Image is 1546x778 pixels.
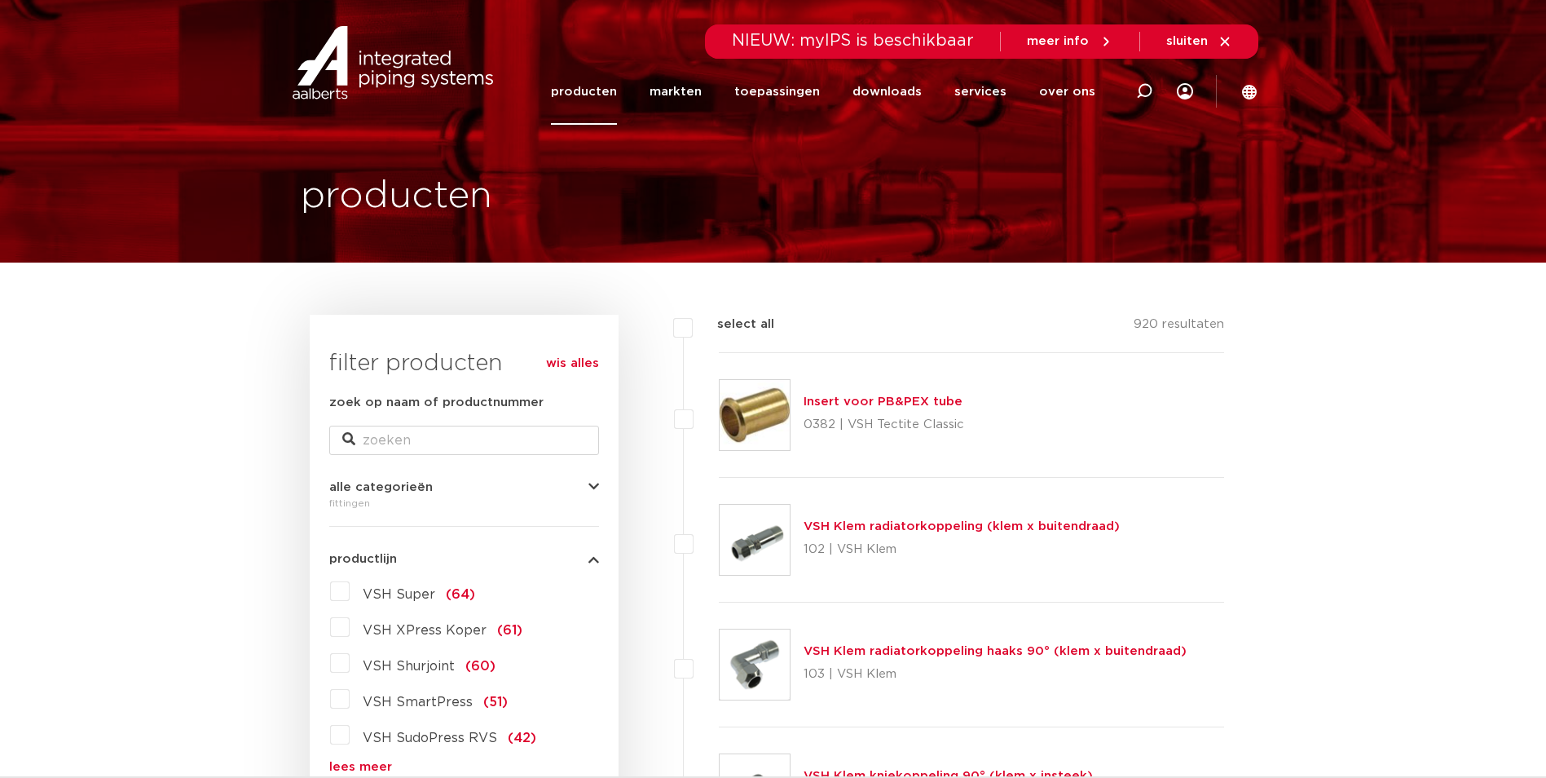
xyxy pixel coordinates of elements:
span: VSH SudoPress RVS [363,732,497,745]
a: markten [650,59,702,125]
a: sluiten [1166,34,1232,49]
span: VSH Super [363,588,435,601]
h1: producten [301,170,492,223]
nav: Menu [551,59,1095,125]
button: productlijn [329,553,599,565]
a: VSH Klem radiatorkoppeling haaks 90° (klem x buitendraad) [804,645,1187,657]
div: fittingen [329,493,599,513]
div: my IPS [1177,59,1193,125]
button: alle categorieën [329,481,599,493]
span: VSH Shurjoint [363,660,455,673]
input: zoeken [329,426,599,455]
img: Thumbnail for VSH Klem radiatorkoppeling (klem x buitendraad) [720,505,790,575]
label: zoek op naam of productnummer [329,393,544,413]
p: 920 resultaten [1134,315,1224,340]
span: (42) [508,732,536,745]
img: Thumbnail for VSH Klem radiatorkoppeling haaks 90° (klem x buitendraad) [720,630,790,700]
a: VSH Klem radiatorkoppeling (klem x buitendraad) [804,520,1120,533]
a: toepassingen [734,59,820,125]
label: select all [693,315,774,334]
a: over ons [1039,59,1095,125]
span: VSH XPress Koper [363,624,487,637]
p: 102 | VSH Klem [804,537,1120,563]
a: Insert voor PB&PEX tube [804,396,962,408]
span: (51) [483,696,508,709]
span: (61) [497,624,522,637]
a: producten [551,59,617,125]
span: NIEUW: myIPS is beschikbaar [732,33,974,49]
img: Thumbnail for Insert voor PB&PEX tube [720,380,790,450]
a: lees meer [329,761,599,773]
h3: filter producten [329,347,599,380]
span: (60) [465,660,496,673]
span: VSH SmartPress [363,696,473,709]
a: downloads [852,59,922,125]
a: wis alles [546,354,599,374]
span: productlijn [329,553,397,565]
a: services [954,59,1006,125]
p: 0382 | VSH Tectite Classic [804,412,964,438]
span: alle categorieën [329,481,433,493]
span: sluiten [1166,35,1208,47]
span: meer info [1027,35,1089,47]
a: meer info [1027,34,1113,49]
p: 103 | VSH Klem [804,661,1187,687]
span: (64) [446,588,475,601]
